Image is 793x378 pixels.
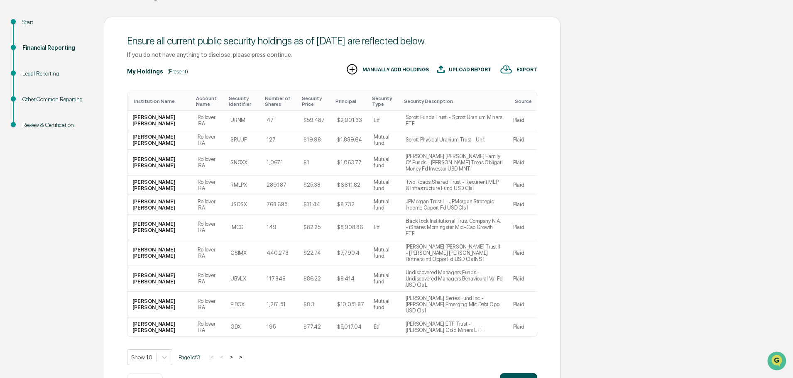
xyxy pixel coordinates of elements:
td: Sprott Physical Uranium Trust - Unit [401,130,508,150]
span: Preclearance [17,105,54,113]
div: If you do not have anything to disclose, please press continue. [127,51,537,58]
div: Toggle SortBy [335,98,365,104]
td: Sprott Funds Trust. - Sprott Uranium Miners ETF [401,111,508,130]
img: EXPORT [500,63,512,76]
td: [PERSON_NAME] [PERSON_NAME] Trust II - [PERSON_NAME] [PERSON_NAME] Partners Intl Oppor Fd USD Cls... [401,240,508,266]
td: $19.98 [299,130,332,150]
td: [PERSON_NAME] ETF Trust - [PERSON_NAME] Gold Miners ETF [401,317,508,337]
td: SNOXX [225,150,262,176]
td: UBVLX [225,266,262,292]
td: [PERSON_NAME] [PERSON_NAME] [127,215,193,240]
div: (Present) [167,68,188,75]
td: 289.187 [262,176,299,195]
td: JPMorgan Trust I. - JPMorgan Strategic Income Opport Fd USD Cls I [401,195,508,215]
td: Rollover IRA [193,215,226,240]
td: $7,790.4 [332,240,369,266]
td: $25.38 [299,176,332,195]
td: [PERSON_NAME] [PERSON_NAME] [127,176,193,195]
button: Start new chat [141,66,151,76]
a: Powered byPylon [59,140,100,147]
td: $11.44 [299,195,332,215]
span: Pylon [83,141,100,147]
td: RMLPX [225,176,262,195]
td: Mutual fund [369,150,400,176]
td: URNM [225,111,262,130]
div: UPLOAD REPORT [449,67,492,73]
div: Financial Reporting [22,44,91,52]
td: Mutual fund [369,195,400,215]
td: $1,063.77 [332,150,369,176]
td: Rollover IRA [193,150,226,176]
a: 🔎Data Lookup [5,117,56,132]
div: Legal Reporting [22,69,91,78]
td: JSOSX [225,195,262,215]
img: UPLOAD REPORT [437,63,445,76]
td: 195 [262,317,299,337]
div: Toggle SortBy [265,95,295,107]
td: $8,414 [332,266,369,292]
td: SRUUF [225,130,262,150]
td: Plaid [508,240,537,266]
div: Toggle SortBy [372,95,397,107]
td: Rollover IRA [193,292,226,317]
td: Plaid [508,266,537,292]
td: $59.487 [299,111,332,130]
div: Toggle SortBy [229,95,258,107]
div: Toggle SortBy [515,98,534,104]
td: 1,067.1 [262,150,299,176]
td: [PERSON_NAME] [PERSON_NAME] [127,130,193,150]
span: Page 1 of 3 [179,354,201,361]
td: BlackRock Institutional Trust Company N.A. - iShares Morningstar Mid-Cap Growth ETF [401,215,508,240]
td: [PERSON_NAME] [PERSON_NAME] [127,266,193,292]
p: How can we help? [8,17,151,31]
td: Mutual fund [369,130,400,150]
div: Other Common Reporting [22,95,91,104]
td: Etf [369,111,400,130]
button: > [227,354,235,361]
td: Rollover IRA [193,130,226,150]
td: 117.848 [262,266,299,292]
button: < [218,354,226,361]
td: Plaid [508,130,537,150]
td: 47 [262,111,299,130]
td: $77.42 [299,317,332,337]
td: $86.22 [299,266,332,292]
td: Undiscovered Managers Funds - Undiscovered Managers Behavioural Val Fd USD Cls L [401,266,508,292]
td: Mutual fund [369,176,400,195]
button: >| [237,354,246,361]
td: [PERSON_NAME] [PERSON_NAME] [127,150,193,176]
td: Mutual fund [369,292,400,317]
td: Mutual fund [369,266,400,292]
a: 🖐️Preclearance [5,101,57,116]
img: MANUALLY ADD HOLDINGS [346,63,358,76]
div: 🗄️ [60,105,67,112]
td: [PERSON_NAME] [PERSON_NAME] [127,195,193,215]
span: Data Lookup [17,120,52,129]
td: 440.273 [262,240,299,266]
td: $10,051.87 [332,292,369,317]
td: Rollover IRA [193,240,226,266]
td: Plaid [508,176,537,195]
div: Toggle SortBy [404,98,505,104]
div: Review & Certification [22,121,91,129]
td: $22.74 [299,240,332,266]
td: $8,732 [332,195,369,215]
div: Start new chat [28,63,136,72]
td: IMCG [225,215,262,240]
td: 768.695 [262,195,299,215]
img: 1746055101610-c473b297-6a78-478c-a979-82029cc54cd1 [8,63,23,78]
td: [PERSON_NAME] [PERSON_NAME] Family Of Funds - [PERSON_NAME] Treas Obligati Money Fd Investor USD MNT [401,150,508,176]
td: [PERSON_NAME] Series Fund Inc - [PERSON_NAME] Emerging Mkt Debt Opp USD Cls I [401,292,508,317]
td: 149 [262,215,299,240]
td: Plaid [508,215,537,240]
td: $8,908.86 [332,215,369,240]
td: GSIMX [225,240,262,266]
td: Rollover IRA [193,266,226,292]
td: Plaid [508,111,537,130]
iframe: Open customer support [766,351,789,373]
span: Attestations [69,105,103,113]
td: 1,261.51 [262,292,299,317]
td: Rollover IRA [193,317,226,337]
td: Plaid [508,292,537,317]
